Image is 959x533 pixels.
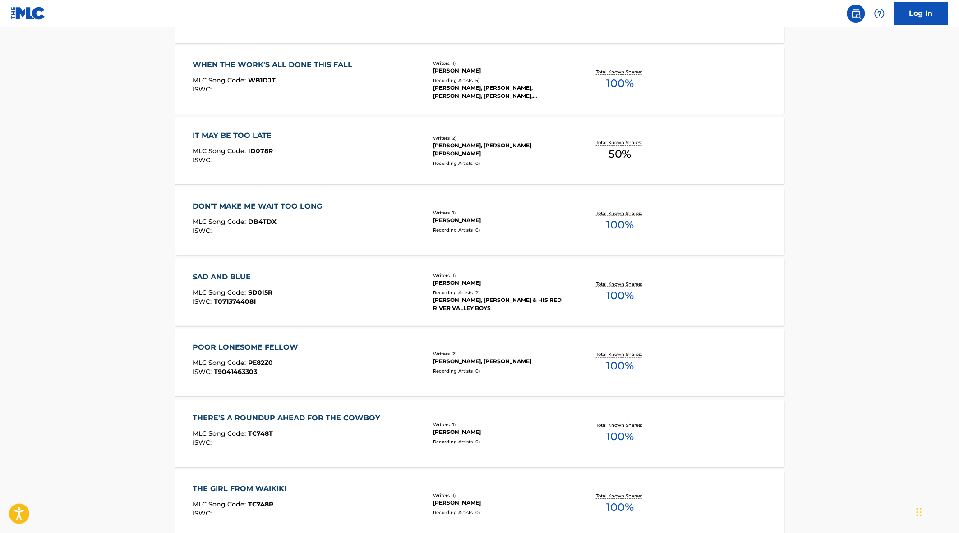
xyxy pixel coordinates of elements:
div: POOR LONESOME FELLOW [193,342,303,353]
a: DON'T MAKE ME WAIT TOO LONGMLC Song Code:DB4TDXISWC:Writers (1)[PERSON_NAME]Recording Artists (0)... [175,187,784,255]
div: Help [871,5,889,23]
p: Total Known Shares: [596,281,644,287]
p: Total Known Shares: [596,68,644,75]
span: 100 % [606,217,634,233]
span: ID078R [249,147,273,155]
div: Recording Artists ( 0 ) [433,510,569,516]
span: SD0I5R [249,288,273,296]
div: Writers ( 1 ) [433,492,569,499]
a: THERE'S A ROUNDUP AHEAD FOR THE COWBOYMLC Song Code:TC748TISWC:Writers (1)[PERSON_NAME]Recording ... [175,400,784,467]
div: [PERSON_NAME], [PERSON_NAME], [PERSON_NAME], [PERSON_NAME], [PERSON_NAME] [433,84,569,100]
div: [PERSON_NAME], [PERSON_NAME] & HIS RED RIVER VALLEY BOYS [433,296,569,312]
img: search [851,8,862,19]
span: T0713744081 [214,297,256,305]
div: [PERSON_NAME] [433,67,569,75]
div: Writers ( 2 ) [433,351,569,358]
span: 100 % [606,358,634,374]
div: IT MAY BE TOO LATE [193,130,277,141]
span: 50 % [609,146,632,162]
span: 100 % [606,75,634,91]
span: 100 % [606,287,634,304]
div: WHEN THE WORK'S ALL DONE THIS FALL [193,59,357,70]
div: Recording Artists ( 5 ) [433,77,569,84]
div: [PERSON_NAME] [433,216,569,224]
p: Total Known Shares: [596,493,644,500]
span: ISWC : [193,156,214,164]
span: MLC Song Code : [193,147,249,155]
span: ISWC : [193,227,214,235]
span: ISWC : [193,85,214,93]
div: Writers ( 1 ) [433,60,569,67]
span: ISWC : [193,368,214,376]
p: Total Known Shares: [596,210,644,217]
span: MLC Song Code : [193,76,249,84]
div: Writers ( 1 ) [433,210,569,216]
span: ISWC : [193,297,214,305]
span: ISWC : [193,510,214,518]
a: IT MAY BE TOO LATEMLC Song Code:ID078RISWC:Writers (2)[PERSON_NAME], [PERSON_NAME] [PERSON_NAME]R... [175,117,784,184]
span: DB4TDX [249,218,277,226]
div: Writers ( 2 ) [433,135,569,141]
div: Drag [917,499,922,526]
a: SAD AND BLUEMLC Song Code:SD0I5RISWC:T0713744081Writers (1)[PERSON_NAME]Recording Artists (2)[PER... [175,258,784,326]
span: 100 % [606,429,634,445]
div: Writers ( 1 ) [433,272,569,279]
div: THERE'S A ROUNDUP AHEAD FOR THE COWBOY [193,413,385,424]
span: MLC Song Code : [193,218,249,226]
div: DON'T MAKE ME WAIT TOO LONG [193,201,327,212]
a: WHEN THE WORK'S ALL DONE THIS FALLMLC Song Code:WB1DJTISWC:Writers (1)[PERSON_NAME]Recording Arti... [175,46,784,114]
div: Recording Artists ( 2 ) [433,289,569,296]
span: ISWC : [193,439,214,447]
div: Recording Artists ( 0 ) [433,439,569,446]
img: MLC Logo [11,7,46,20]
span: 100 % [606,500,634,516]
div: [PERSON_NAME] [433,428,569,437]
span: MLC Song Code : [193,501,249,509]
div: [PERSON_NAME] [433,279,569,287]
img: help [874,8,885,19]
p: Total Known Shares: [596,351,644,358]
div: Recording Artists ( 0 ) [433,160,569,167]
span: PE82Z0 [249,359,273,367]
div: SAD AND BLUE [193,272,273,282]
a: Public Search [847,5,865,23]
span: WB1DJT [249,76,276,84]
div: Writers ( 1 ) [433,422,569,428]
a: Log In [894,2,948,25]
span: MLC Song Code : [193,288,249,296]
div: [PERSON_NAME], [PERSON_NAME] [PERSON_NAME] [433,141,569,158]
div: Recording Artists ( 0 ) [433,227,569,233]
span: MLC Song Code : [193,359,249,367]
iframe: Chat Widget [914,490,959,533]
span: TC748R [249,501,274,509]
p: Total Known Shares: [596,139,644,146]
div: Recording Artists ( 0 ) [433,368,569,375]
span: T9041463303 [214,368,258,376]
div: THE GIRL FROM WAIKIKI [193,484,291,495]
div: [PERSON_NAME], [PERSON_NAME] [433,358,569,366]
span: MLC Song Code : [193,430,249,438]
a: POOR LONESOME FELLOWMLC Song Code:PE82Z0ISWC:T9041463303Writers (2)[PERSON_NAME], [PERSON_NAME]Re... [175,329,784,396]
p: Total Known Shares: [596,422,644,429]
div: [PERSON_NAME] [433,499,569,507]
span: TC748T [249,430,273,438]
